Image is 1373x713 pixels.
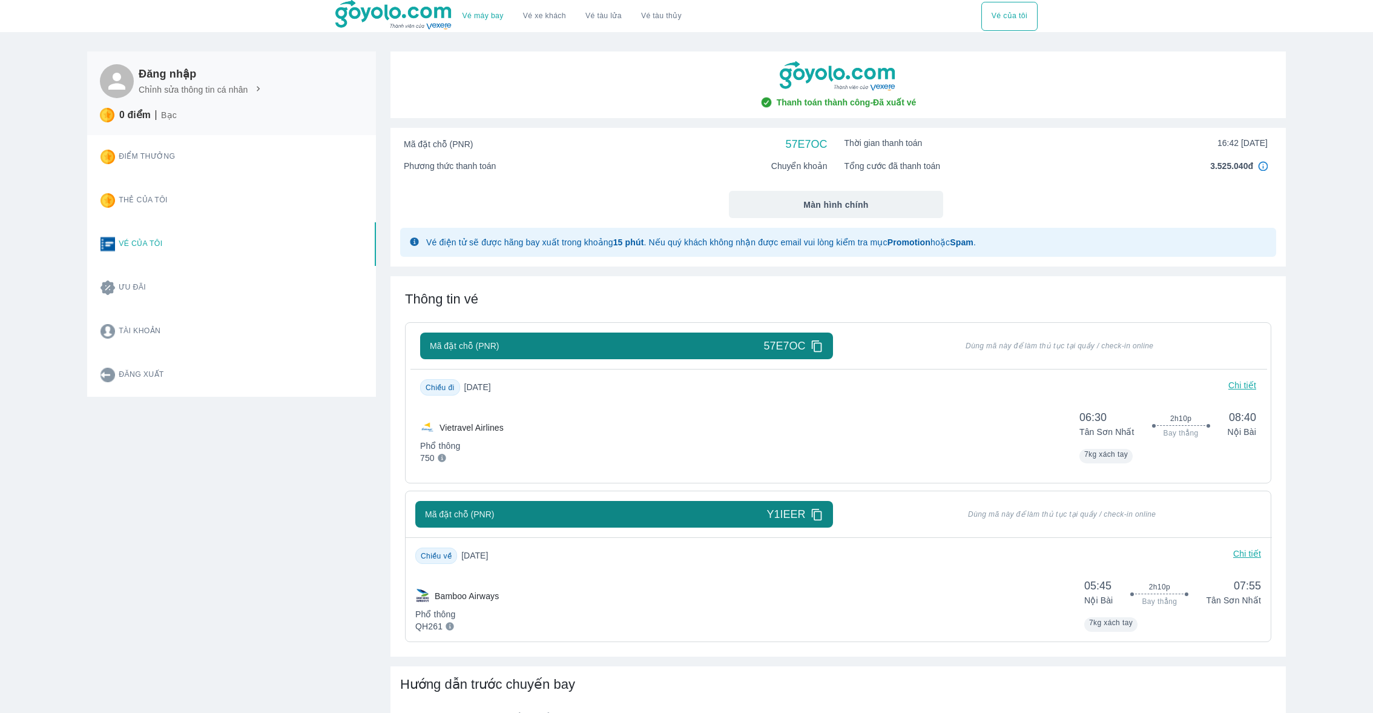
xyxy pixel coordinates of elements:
span: 7kg xách tay [1084,450,1128,459]
img: glyph [410,237,419,246]
a: Vé máy bay [463,12,504,21]
a: Vé xe khách [523,12,566,21]
span: 3.525.040đ [1210,160,1253,172]
span: Thanh toán thành công - Đã xuất vé [777,96,917,108]
img: promotion [100,280,115,295]
span: [DATE] [464,381,501,393]
span: Bay thẳng [1164,428,1199,438]
p: Phổ thông [415,608,499,620]
span: Chuyển khoản [771,160,828,172]
span: Hướng dẫn trước chuyến bay [400,677,575,692]
span: Dùng mã này để làm thủ tục tại quầy / check-in online [863,341,1257,351]
span: Chiều về [421,552,452,560]
span: 05:45 [1084,579,1113,593]
div: choose transportation mode [981,2,1038,31]
strong: Promotion [887,237,930,247]
span: 07:55 [1206,579,1261,593]
span: Bay thẳng [1142,597,1177,606]
p: Tân Sơn Nhất [1079,426,1134,438]
img: star [100,108,114,122]
p: Phổ thông [420,440,504,452]
span: Phương thức thanh toán [404,160,496,172]
button: Vé của tôi [981,2,1038,31]
a: Vé tàu lửa [576,2,631,31]
button: Đăng xuất [91,353,309,397]
button: Thẻ của tôi [91,179,309,222]
span: Y1IEER [767,507,806,522]
img: goyolo-logo [780,61,897,91]
button: Ưu đãi [91,266,309,310]
p: Nội Bài [1084,594,1113,606]
span: 2h10p [1149,582,1170,592]
img: star [100,150,115,164]
div: Card thong tin user [87,135,376,397]
span: [DATE] [461,549,498,562]
span: 57E7OC [786,137,828,151]
img: check-circle [760,96,772,108]
button: Điểm thưởng [91,135,309,179]
img: star [100,193,115,208]
span: 06:30 [1079,410,1134,425]
span: Thông tin vé [405,291,478,307]
strong: Spam [950,237,973,247]
span: Mã đặt chỗ (PNR) [430,340,499,352]
span: 57E7OC [764,339,806,353]
span: Thời gian thanh toán [845,137,923,149]
p: Chỉnh sửa thông tin cá nhân [139,84,248,96]
span: Mã đặt chỗ (PNR) [404,138,473,150]
p: Tân Sơn Nhất [1206,594,1261,606]
strong: 15 phút [613,237,644,247]
span: Chiều đi [426,383,455,392]
img: in4 [1258,161,1268,171]
img: ticket [100,237,115,251]
img: account [100,324,115,339]
p: 750 [420,452,435,464]
img: logout [100,368,115,382]
p: Bamboo Airways [435,590,499,602]
div: choose transportation mode [453,2,691,31]
span: Tổng cước đã thanh toán [845,160,941,172]
span: 7kg xách tay [1089,618,1133,627]
span: Màn hình chính [803,199,869,211]
span: Dùng mã này để làm thủ tục tại quầy / check-in online [863,509,1262,519]
span: 2h10p [1170,414,1191,423]
button: Màn hình chính [729,191,944,218]
button: Tài khoản [91,310,309,353]
button: Vé của tôi [91,222,309,266]
button: Vé tàu thủy [631,2,691,31]
p: Vietravel Airlines [440,422,504,434]
p: Bạc [161,109,177,121]
p: Chi tiết [1228,379,1256,396]
span: 16:42 [DATE] [1217,137,1268,149]
p: Chi tiết [1233,548,1261,564]
p: Nội Bài [1228,426,1256,438]
span: Mã đặt chỗ (PNR) [425,508,494,520]
h6: Đăng nhập [139,67,263,81]
span: 08:40 [1228,410,1256,425]
p: QH261 [415,620,443,632]
p: 0 điểm [119,109,151,121]
span: Vé điện tử sẽ được hãng bay xuất trong khoảng . Nếu quý khách không nhận được email vui lòng kiểm... [426,237,976,247]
